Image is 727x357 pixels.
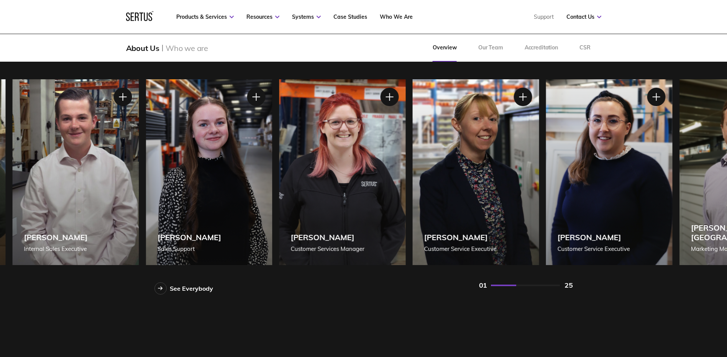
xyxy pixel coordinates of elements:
a: Resources [246,13,279,20]
a: Who We Are [380,13,413,20]
div: 01 [479,281,487,290]
div: About Us [126,43,159,53]
a: Contact Us [566,13,601,20]
div: [PERSON_NAME] [424,233,496,242]
div: Sales Support [157,244,221,254]
div: [PERSON_NAME] [157,233,221,242]
a: CSR [569,34,601,62]
a: Systems [292,13,321,20]
a: Our Team [468,34,514,62]
iframe: Chat Widget [589,268,727,357]
a: See Everybody [154,282,213,295]
a: Accreditation [514,34,569,62]
div: [PERSON_NAME] [557,233,630,242]
div: [PERSON_NAME] [24,233,87,242]
div: See Everybody [170,285,213,292]
div: Customer Services Manager [290,244,364,254]
div: Who we are [166,43,208,53]
div: Customer Service Executive [557,244,630,254]
div: 25 [565,281,573,290]
div: [PERSON_NAME] [290,233,364,242]
div: Customer Service Executive [424,244,496,254]
a: Products & Services [176,13,234,20]
a: Support [534,13,554,20]
div: Internal Sales Executive [24,244,87,254]
div: Widżet czatu [589,268,727,357]
a: Case Studies [333,13,367,20]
